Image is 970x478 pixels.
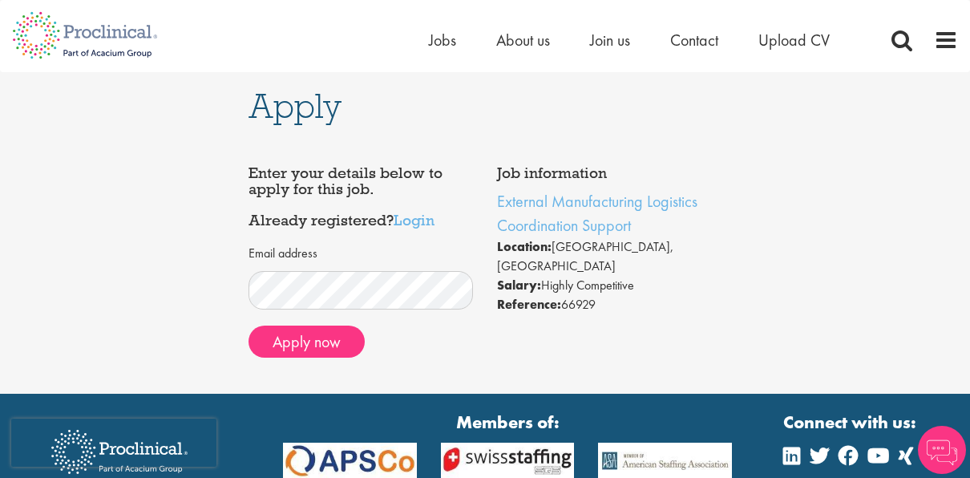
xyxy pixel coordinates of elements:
strong: Salary: [497,277,541,294]
strong: Connect with us: [783,410,919,435]
strong: Members of: [283,410,732,435]
a: External Manufacturing Logistics Coordination Support [497,191,697,236]
h4: Enter your details below to apply for this job. Already registered? [249,165,473,229]
img: APSCo [429,443,587,478]
span: Apply [249,84,342,128]
li: Highly Competitive [497,276,721,295]
a: Login [394,210,434,229]
img: Chatbot [918,426,966,474]
strong: Reference: [497,296,561,313]
li: [GEOGRAPHIC_DATA], [GEOGRAPHIC_DATA] [497,237,721,276]
iframe: reCAPTCHA [11,419,216,467]
a: Contact [670,30,718,51]
button: Apply now [249,326,365,358]
label: Email address [249,245,317,263]
h4: Job information [497,165,721,181]
li: 66929 [497,295,721,314]
img: APSCo [586,443,744,478]
a: About us [496,30,550,51]
img: APSCo [271,443,429,478]
a: Upload CV [758,30,830,51]
strong: Location: [497,238,552,255]
a: Join us [590,30,630,51]
a: Jobs [429,30,456,51]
